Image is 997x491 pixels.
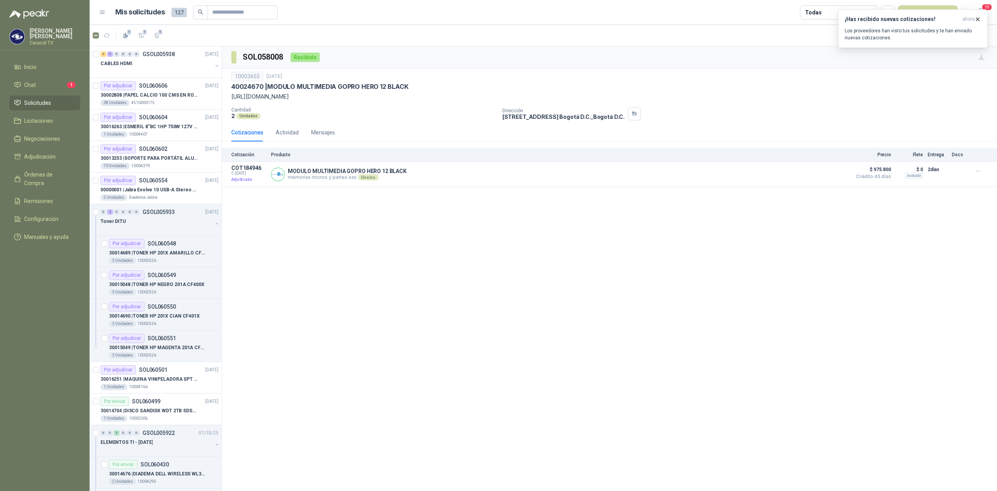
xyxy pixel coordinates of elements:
[142,29,148,35] span: 1
[231,165,266,171] p: COT184946
[205,82,218,90] p: [DATE]
[231,171,266,176] span: C: [DATE]
[905,173,923,179] div: Incluido
[129,415,148,422] p: 10002306
[127,430,133,436] div: 0
[231,128,263,137] div: Cotizaciones
[845,16,959,23] h3: ¡Has recibido nuevas cotizaciones!
[852,152,891,157] p: Precio
[205,177,218,184] p: [DATE]
[109,258,136,264] div: 3 Unidades
[148,304,176,309] p: SOL060550
[243,51,284,63] h3: SOL058008
[271,168,284,181] img: Company Logo
[107,209,113,215] div: 4
[9,194,80,208] a: Remisiones
[109,334,144,343] div: Por adjudicar
[120,209,126,215] div: 0
[100,60,132,67] p: CABLES HDMI
[90,267,222,299] a: Por adjudicarSOL06054930015048 |TONER HP NEGRO 201A CF400X3 Unidades10002526
[139,367,167,373] p: SOL060501
[109,470,206,478] p: 30014676 | DIADEMA DELL WIRELESS WL3024
[24,233,69,241] span: Manuales y ayuda
[109,352,136,359] div: 3 Unidades
[198,9,203,15] span: search
[288,174,407,180] p: memorias micros y partes sas
[24,134,60,143] span: Negociaciones
[24,81,36,89] span: Chat
[100,155,197,162] p: 30013253 | SOPORTE PARA PORTÁTIL ALUMINIO PLEGABLE VTA
[90,362,222,394] a: Por adjudicarSOL060501[DATE] 30016251 |MAQUINA VINIPELADORA SPT M 10 – 501 Unidades10004166
[127,209,133,215] div: 0
[137,321,156,327] p: 10002526
[24,117,53,125] span: Licitaciones
[107,51,113,57] div: 3
[115,7,165,18] h1: Mis solicitudes
[9,113,80,128] a: Licitaciones
[24,63,37,71] span: Inicio
[143,209,175,215] p: GSOL005933
[100,144,136,154] div: Por adjudicar
[24,170,73,187] span: Órdenes de Compra
[100,81,136,90] div: Por adjudicar
[137,258,156,264] p: 10002526
[139,146,167,152] p: SOL060602
[30,28,80,39] p: [PERSON_NAME] [PERSON_NAME]
[100,49,220,74] a: 3 3 0 0 0 0 GSOL005938[DATE] CABLES HDMI
[109,313,200,320] p: 30014690 | TONER HP 201X CIAN CF401X
[129,131,148,138] p: 10004407
[90,110,222,141] a: Por adjudicarSOL060604[DATE] 30016263 |ESMERIL 8"BC 1HP 750W 127V 3450RPM URREA1 Unidades10004407
[100,376,197,383] p: 30016251 | MAQUINA VINIPELADORA SPT M 10 – 50
[141,462,169,467] p: SOL060430
[100,92,197,99] p: 30002808 | PAPEL CALCIO 100 CMS EN ROLLO DE 100 GR
[896,152,923,157] p: Flete
[205,145,218,153] p: [DATE]
[24,215,58,223] span: Configuración
[143,430,175,436] p: GSOL005922
[9,167,80,191] a: Órdenes de Compra
[90,330,222,362] a: Por adjudicarSOL06055130015049 |TONER HP MAGENTA 201A CF403X3 Unidades10002526
[838,9,988,48] button: ¡Has recibido nuevas cotizaciones!ahora Los proveedores han visto tus solicitudes y te han enviad...
[288,168,407,174] p: MODULO MULTIMEDIA GOPRO HERO 12 BLACK
[10,29,25,44] img: Company Logo
[90,457,222,488] a: Por enviarSOL06043030014676 |DIADEMA DELL WIRELESS WL30242 Unidades10004295
[266,73,282,80] p: [DATE]
[100,365,136,374] div: Por adjudicar
[158,29,163,35] span: 1
[231,72,263,81] div: 10003655
[898,5,958,19] button: Nueva solicitud
[109,289,136,295] div: 3 Unidades
[311,128,335,137] div: Mensajes
[358,174,379,180] div: Directo
[502,113,625,120] p: [STREET_ADDRESS] Bogotá D.C. , Bogotá D.C.
[134,51,139,57] div: 0
[100,186,197,194] p: 00000001 | Jabra Evolve 10 USB-A Stereo HSC200
[148,272,176,278] p: SOL060549
[109,281,204,288] p: 30015048 | TONER HP NEGRO 201A CF400X
[148,241,176,246] p: SOL060548
[205,114,218,121] p: [DATE]
[100,100,130,106] div: 38 Unidades
[137,289,156,295] p: 10002526
[928,152,947,157] p: Entrega
[135,29,148,42] button: 1
[90,78,222,110] a: Por adjudicarSOL060606[DATE] 30002808 |PAPEL CALCIO 100 CMS EN ROLLO DE 100 GR38 Unidades4510000175
[114,51,120,57] div: 0
[502,108,625,113] p: Dirección
[109,479,136,485] div: 2 Unidades
[100,407,197,415] p: 30014704 | DISCO SANDISK WDT 2TB SDSSDE61-2T00-G25
[109,302,144,311] div: Por adjudicar
[109,460,137,469] div: Por enviar
[100,163,130,169] div: 70 Unidades
[205,51,218,58] p: [DATE]
[100,384,127,390] div: 1 Unidades
[231,113,235,119] p: 2
[120,29,132,42] button: 1
[90,299,222,330] a: Por adjudicarSOL06055030014690 |TONER HP 201X CIAN CF401X3 Unidades10002526
[231,83,409,91] p: 40024670 | MODULO MULTIMEDIA GOPRO HERO 12 BLACK
[100,51,106,57] div: 3
[120,430,126,436] div: 0
[276,128,299,137] div: Actividad
[962,16,975,23] span: ahora
[845,27,981,41] p: Los proveedores han visto tus solicitudes y te han enviado nuevas cotizaciones.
